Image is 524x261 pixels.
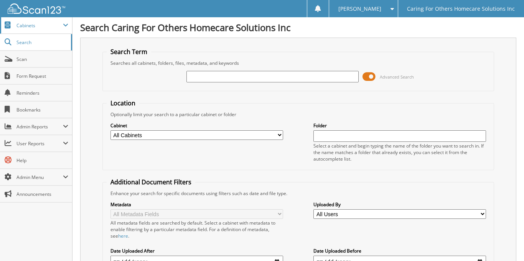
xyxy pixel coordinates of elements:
label: Metadata [110,201,283,208]
span: Admin Reports [16,123,63,130]
span: Form Request [16,73,68,79]
span: Scan [16,56,68,62]
div: Optionally limit your search to a particular cabinet or folder [107,111,490,118]
legend: Location [107,99,139,107]
span: Cabinets [16,22,63,29]
label: Folder [313,122,486,129]
span: User Reports [16,140,63,147]
iframe: Chat Widget [486,224,524,261]
span: Admin Menu [16,174,63,181]
a: here [118,233,128,239]
label: Uploaded By [313,201,486,208]
span: Advanced Search [380,74,414,80]
div: Enhance your search for specific documents using filters such as date and file type. [107,190,490,197]
span: Bookmarks [16,107,68,113]
span: Announcements [16,191,68,197]
label: Cabinet [110,122,283,129]
div: All metadata fields are searched by default. Select a cabinet with metadata to enable filtering b... [110,220,283,239]
span: Caring For Others Homecare Solutions Inc [407,7,515,11]
span: Search [16,39,67,46]
legend: Additional Document Filters [107,178,195,186]
label: Date Uploaded After [110,248,283,254]
img: scan123-logo-white.svg [8,3,65,14]
span: Reminders [16,90,68,96]
div: Select a cabinet and begin typing the name of the folder you want to search in. If the name match... [313,143,486,162]
legend: Search Term [107,48,151,56]
span: [PERSON_NAME] [338,7,381,11]
span: Help [16,157,68,164]
h1: Search Caring For Others Homecare Solutions Inc [80,21,516,34]
label: Date Uploaded Before [313,248,486,254]
div: Searches all cabinets, folders, files, metadata, and keywords [107,60,490,66]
